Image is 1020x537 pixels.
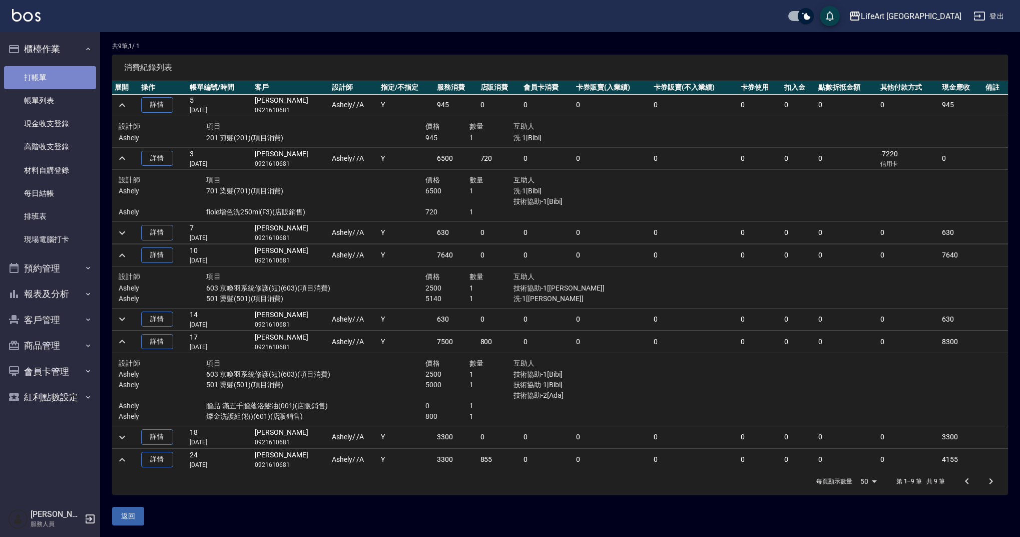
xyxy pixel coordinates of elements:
td: 0 [782,331,816,353]
button: 返回 [112,507,144,525]
button: 報表及分析 [4,281,96,307]
button: expand row [115,248,130,263]
p: Ashely [119,283,206,294]
span: 數量 [469,122,484,130]
p: 0921610681 [255,256,326,265]
span: 項目 [206,176,221,184]
td: 0 [782,222,816,244]
td: [PERSON_NAME] [252,426,329,448]
button: 預約管理 [4,255,96,282]
td: 14 [187,308,252,330]
td: -7220 [878,147,940,169]
td: 0 [651,94,738,116]
td: Y [378,222,434,244]
p: Ashely [119,186,206,196]
td: [PERSON_NAME] [252,308,329,330]
p: Ashely [119,294,206,304]
p: 信用卡 [880,159,937,168]
button: 商品管理 [4,333,96,359]
p: Ashely [119,133,206,143]
p: 服務人員 [31,519,82,528]
td: [PERSON_NAME] [252,331,329,353]
td: 855 [478,449,522,471]
img: Person [8,509,28,529]
span: 互助人 [514,176,535,184]
p: 0921610681 [255,320,326,329]
td: 0 [939,147,983,169]
div: LifeArt [GEOGRAPHIC_DATA] [861,10,961,23]
p: Ashely [119,401,206,411]
th: 客戶 [252,81,329,94]
td: 0 [816,426,878,448]
p: 701 染髮(701)(項目消費) [206,186,425,196]
td: 0 [651,449,738,471]
span: 設計師 [119,273,140,281]
p: [DATE] [190,460,250,469]
th: 展開 [112,81,139,94]
button: LifeArt [GEOGRAPHIC_DATA] [845,6,965,27]
td: Y [378,308,434,330]
a: 排班表 [4,205,96,228]
p: 501 燙髮(501)(項目消費) [206,294,425,304]
p: 6500 [425,186,469,196]
span: 項目 [206,359,221,367]
a: 詳情 [141,97,173,113]
p: 1 [469,133,514,143]
td: 630 [939,222,983,244]
a: 現金收支登錄 [4,112,96,135]
td: 0 [521,308,574,330]
td: Ashely / /A [329,308,378,330]
td: 0 [574,147,651,169]
a: 打帳單 [4,66,96,89]
p: 1 [469,380,514,390]
td: [PERSON_NAME] [252,222,329,244]
td: 0 [782,147,816,169]
td: Y [378,426,434,448]
p: 技術協助-1[Bibi] [514,196,645,207]
td: 17 [187,331,252,353]
td: 0 [816,331,878,353]
p: [DATE] [190,106,250,115]
td: 0 [521,94,574,116]
td: 0 [878,426,940,448]
td: 0 [574,244,651,266]
button: expand row [115,452,130,467]
div: 50 [856,468,880,495]
a: 現場電腦打卡 [4,228,96,251]
button: expand row [115,151,130,166]
td: 0 [782,426,816,448]
p: 0921610681 [255,159,326,168]
span: 價格 [425,122,440,130]
td: 0 [521,449,574,471]
td: Ashely / /A [329,147,378,169]
td: 0 [574,331,651,353]
p: [DATE] [190,343,250,352]
td: 0 [574,222,651,244]
td: Y [378,244,434,266]
td: 10 [187,244,252,266]
p: 1 [469,411,514,422]
td: 0 [816,222,878,244]
td: 4155 [939,449,983,471]
td: 0 [738,147,782,169]
button: save [820,6,840,26]
p: 第 1–9 筆 共 9 筆 [896,477,945,486]
span: 數量 [469,176,484,184]
td: 0 [478,222,522,244]
h5: [PERSON_NAME] [31,509,82,519]
td: Ashely / /A [329,94,378,116]
p: Ashely [119,380,206,390]
button: expand row [115,225,130,240]
td: Ashely / /A [329,222,378,244]
td: 0 [816,449,878,471]
td: 0 [521,331,574,353]
th: 卡券使用 [738,81,782,94]
a: 帳單列表 [4,89,96,112]
a: 材料自購登錄 [4,159,96,182]
span: 數量 [469,359,484,367]
td: 0 [782,308,816,330]
p: 洗-1[Bibi] [514,186,645,196]
button: expand row [115,312,130,327]
button: 紅利點數設定 [4,384,96,410]
button: expand row [115,430,130,445]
